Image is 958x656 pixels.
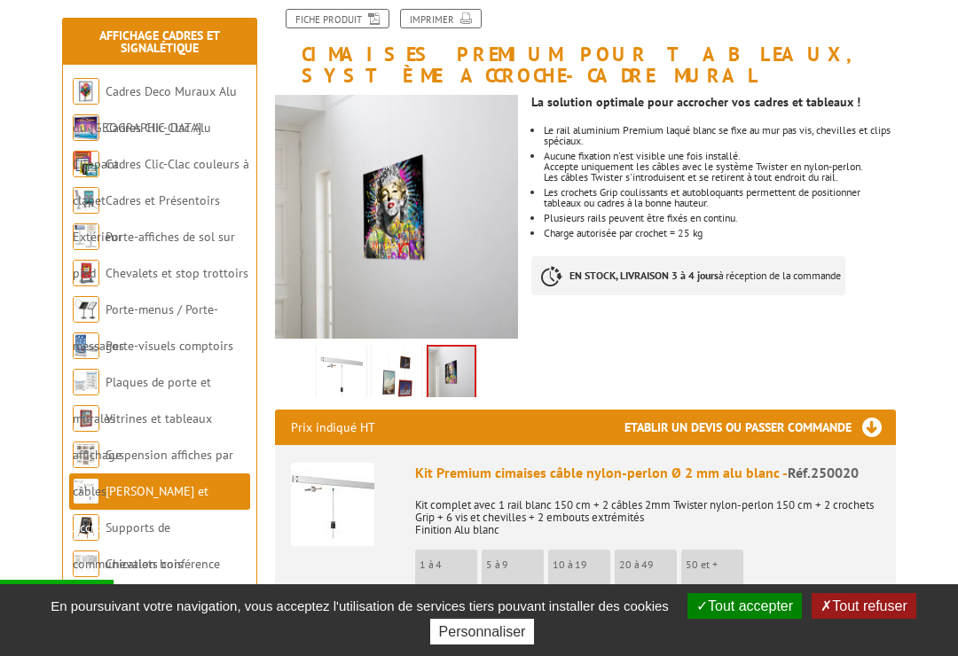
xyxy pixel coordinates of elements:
a: Cadres et Présentoirs Extérieur [73,192,220,245]
strong: EN STOCK, LIVRAISON 3 à 4 jours [569,269,718,282]
p: Prix indiqué HT [291,410,375,445]
li: Charge autorisée par crochet = 25 kg [544,228,896,238]
a: Chevalets et stop trottoirs [106,265,248,281]
p: Le rail aluminium Premium laqué blanc se fixe au mur pas vis, chevilles et clips spéciaux. [544,125,896,146]
li: Les crochets Grip coulissants et autobloquants permettent de positionner tableaux ou cadres à la ... [544,187,896,208]
span: Réf.250020 [788,464,859,481]
p: Kit complet avec 1 rail blanc 150 cm + 2 câbles 2mm Twister nylon-perlon 150 cm + 2 crochets Grip... [415,487,880,536]
p: Aucune fixation n'est visible une fois installé. [544,151,896,161]
img: cimaises_250020.jpg [320,348,363,403]
p: Les câbles Twister s'introduisent et se retirent à tout endroit du rail. [544,172,896,183]
a: Porte-visuels comptoirs [106,338,233,354]
span: 33,53 [553,582,580,597]
div: Kit Premium cimaises câble nylon-perlon Ø 2 mm alu blanc - [415,463,880,483]
img: Cadres Deco Muraux Alu ou Bois [73,78,99,105]
img: 250020_kit_premium_cimaises_cable.jpg [375,348,418,403]
li: Plusieurs rails peuvent être fixés en continu. [544,213,896,223]
img: rail_cimaise_horizontal_fixation_installation_cadre_decoration_tableau_vernissage_exposition_affi... [275,95,518,338]
a: Affichage Cadres et Signalétique [99,27,220,56]
button: Personnaliser (fenêtre modale) [430,619,535,644]
span: 37,14 [420,582,446,597]
a: Suspension affiches par câbles [73,447,233,499]
a: Cadres Clic-Clac Alu Clippant [73,120,211,172]
p: 10 à 19 [553,558,610,571]
img: Porte-menus / Porte-messages [73,296,99,323]
p: 20 à 49 [619,558,677,571]
a: Cadres Clic-Clac couleurs à clapet [73,156,249,208]
img: Kit Premium cimaises câble nylon-perlon Ø 2 mm alu blanc [291,463,374,546]
img: rail_cimaise_horizontal_fixation_installation_cadre_decoration_tableau_vernissage_exposition_affi... [428,347,475,402]
p: Accepte uniquement les câbles avec le système Twister en nylon-perlon. [544,161,896,172]
span: 35,28 [486,582,514,597]
a: Supports de communication bois [73,519,183,572]
a: Plaques de porte et murales [73,374,211,426]
a: [PERSON_NAME] et Accroches tableaux [73,483,208,535]
p: 1 à 4 [420,558,477,571]
a: Vitrines et tableaux affichage [73,410,212,463]
span: 31,84 [619,582,647,597]
a: Porte-affiches de sol sur pied [73,229,235,281]
button: Tout refuser [812,593,915,619]
a: Fiche produit [286,9,389,28]
span: En poursuivant votre navigation, vous acceptez l'utilisation de services tiers pouvant installer ... [42,598,678,613]
a: Chevalets conférence [106,556,220,572]
p: à réception de la commande [531,256,845,295]
h3: Etablir un devis ou passer commande [624,410,896,445]
strong: La solution optimale pour accrocher vos cadres et tableaux ! [531,94,860,110]
button: Tout accepter [687,593,802,619]
a: Imprimer [400,9,482,28]
h1: Cimaises PREMIUM pour tableaux, système accroche-cadre mural [262,9,909,86]
span: 30,26 [686,582,713,597]
a: Porte-menus / Porte-messages [73,301,218,354]
a: Cadres Deco Muraux Alu ou [GEOGRAPHIC_DATA] [73,83,237,136]
img: Plaques de porte et murales [73,369,99,395]
p: 50 et + [686,558,743,571]
p: 5 à 9 [486,558,544,571]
